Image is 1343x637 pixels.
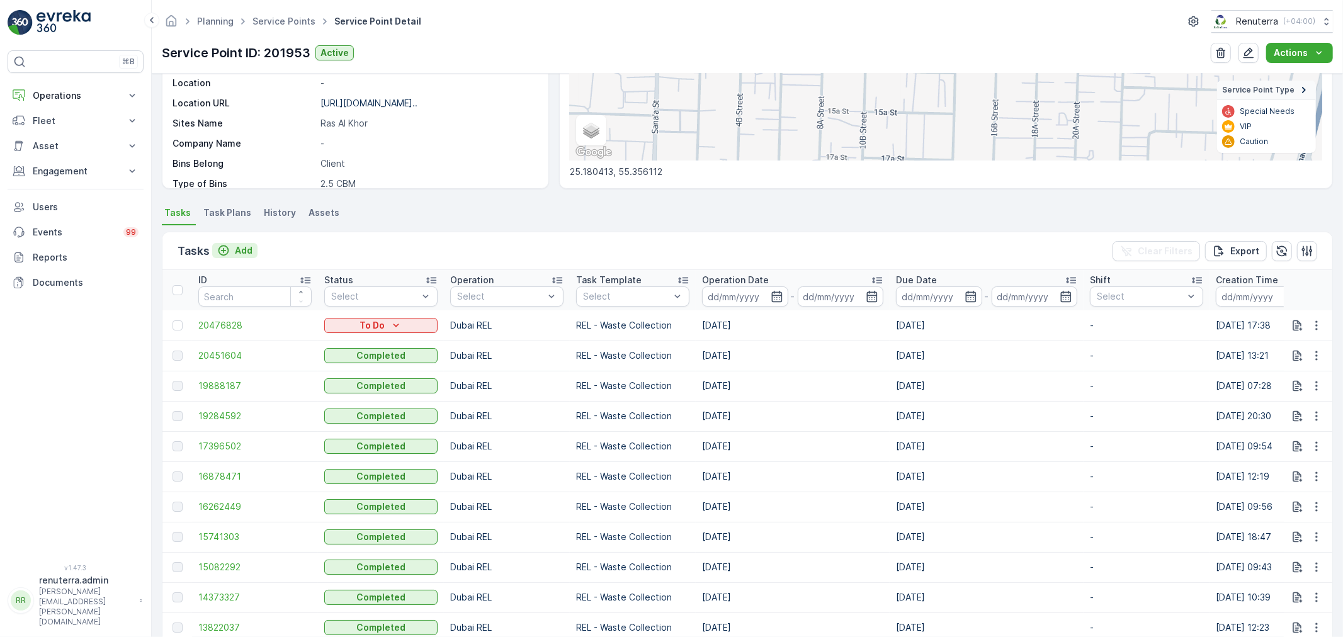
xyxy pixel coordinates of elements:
p: To Do [360,319,385,332]
td: [DATE] [890,522,1084,552]
td: [DATE] [696,431,890,461]
p: Due Date [896,274,937,286]
span: 17396502 [198,440,312,453]
span: 19284592 [198,410,312,422]
td: Dubai REL [444,371,570,401]
td: REL - Waste Collection [570,310,696,341]
td: REL - Waste Collection [570,431,696,461]
a: 19888187 [198,380,312,392]
button: Completed [324,469,438,484]
td: Dubai REL [444,341,570,371]
input: dd/mm/yyyy [992,286,1078,307]
p: [URL][DOMAIN_NAME].. [320,98,417,108]
p: Completed [356,410,405,422]
td: Dubai REL [444,431,570,461]
button: Clear Filters [1113,241,1200,261]
p: Engagement [33,165,118,178]
button: Add [212,243,258,258]
p: Select [583,290,670,303]
p: Location URL [173,97,315,110]
p: [PERSON_NAME][EMAIL_ADDRESS][PERSON_NAME][DOMAIN_NAME] [39,587,133,627]
div: Toggle Row Selected [173,411,183,421]
img: logo [8,10,33,35]
p: Fleet [33,115,118,127]
p: Creation Time [1216,274,1278,286]
div: RR [11,590,31,611]
td: [DATE] [890,341,1084,371]
div: Toggle Row Selected [173,381,183,391]
p: Completed [356,380,405,392]
td: - [1084,522,1210,552]
a: 13822037 [198,621,312,634]
p: - [985,289,989,304]
p: Clear Filters [1138,245,1193,257]
p: Status [324,274,353,286]
td: [DATE] [890,401,1084,431]
p: 25.180413, 55.356112 [570,166,1322,178]
p: VIP [1240,121,1252,132]
a: Open this area in Google Maps (opens a new window) [573,144,615,161]
a: Users [8,194,144,220]
a: 15082292 [198,561,312,573]
td: [DATE] [890,492,1084,522]
p: Sites Name [173,117,315,130]
div: Toggle Row Selected [173,441,183,451]
td: [DATE] [696,341,890,371]
div: Toggle Row Selected [173,502,183,512]
button: Completed [324,620,438,635]
a: Events99 [8,220,144,245]
p: Completed [356,470,405,483]
td: Dubai REL [444,582,570,612]
button: Completed [324,499,438,514]
p: Actions [1274,47,1308,59]
p: renuterra.admin [39,574,133,587]
div: Toggle Row Selected [173,532,183,542]
td: - [1084,401,1210,431]
td: [DATE] [696,371,890,401]
td: - [1084,341,1210,371]
button: Completed [324,348,438,363]
button: Renuterra(+04:00) [1211,10,1333,33]
div: Toggle Row Selected [173,623,183,633]
td: REL - Waste Collection [570,401,696,431]
button: Completed [324,378,438,393]
p: Completed [356,349,405,362]
td: - [1084,371,1210,401]
span: v 1.47.3 [8,564,144,572]
td: [DATE] [890,552,1084,582]
summary: Service Point Type [1217,81,1316,100]
p: Special Needs [1240,106,1295,116]
td: [DATE] [890,431,1084,461]
a: 15741303 [198,531,312,543]
span: Service Point Type [1222,85,1295,95]
p: Company Name [173,137,315,150]
p: Users [33,201,139,213]
td: Dubai REL [444,492,570,522]
img: Screenshot_2024-07-26_at_13.33.01.png [1211,14,1231,28]
p: Renuterra [1236,15,1278,28]
td: REL - Waste Collection [570,461,696,492]
td: [DATE] [890,371,1084,401]
p: ⌘B [122,57,135,67]
td: REL - Waste Collection [570,582,696,612]
p: Select [1097,290,1184,303]
button: Completed [324,409,438,424]
td: - [1084,552,1210,582]
td: - [1084,582,1210,612]
td: Dubai REL [444,522,570,552]
button: Engagement [8,159,144,184]
span: History [264,206,296,219]
p: ( +04:00 ) [1283,16,1315,26]
td: [DATE] [890,461,1084,492]
p: Operation [450,274,494,286]
p: Location [173,77,315,89]
td: - [1084,431,1210,461]
input: dd/mm/yyyy [798,286,884,307]
a: Layers [577,116,605,144]
p: Tasks [178,242,210,260]
p: Service Point ID: 201953 [162,43,310,62]
td: REL - Waste Collection [570,341,696,371]
input: dd/mm/yyyy [1216,286,1302,307]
